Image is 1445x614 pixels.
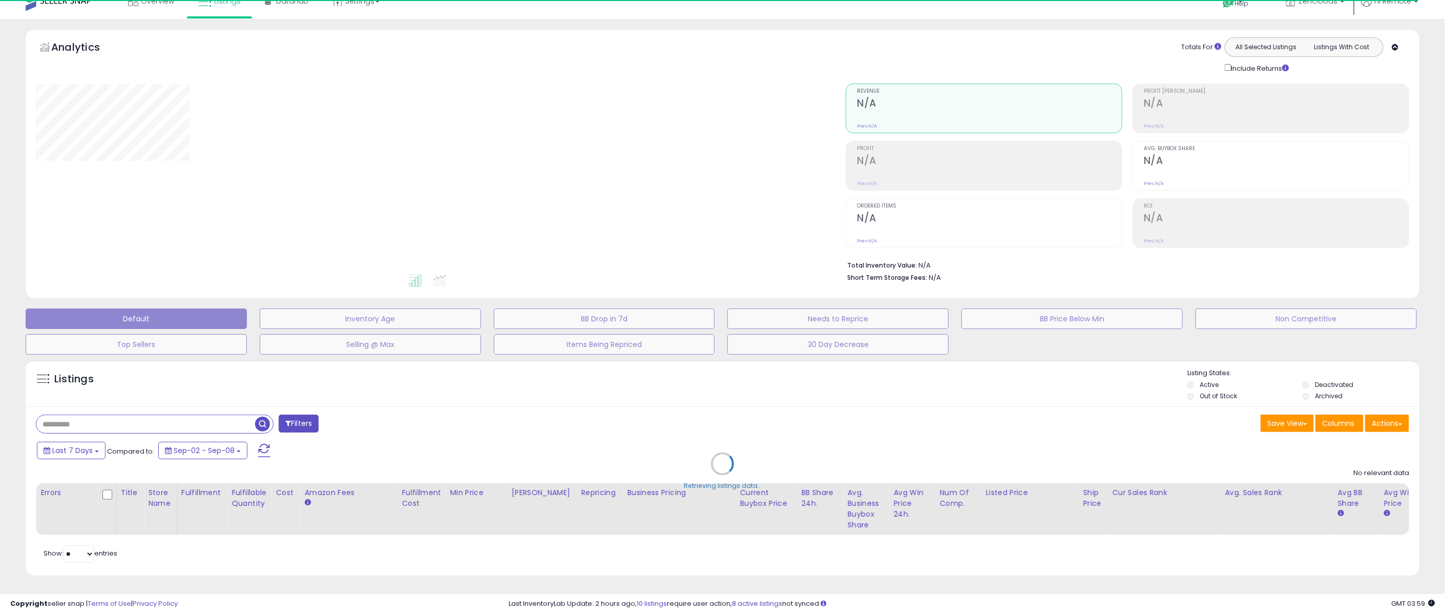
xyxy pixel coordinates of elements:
[1217,62,1302,73] div: Include Returns
[727,309,949,329] button: Needs to Reprice
[10,599,178,609] div: seller snap | |
[133,599,178,608] a: Privacy Policy
[1144,203,1409,209] span: ROI
[51,40,120,57] h5: Analytics
[857,123,877,129] small: Prev: N/A
[509,599,1435,609] div: Last InventoryLab Update: 2 hours ago, require user action, not synced.
[1391,599,1435,608] span: 2025-09-16 03:59 GMT
[857,238,877,244] small: Prev: N/A
[929,273,941,282] span: N/A
[684,482,761,491] div: Retrieving listings data..
[727,334,949,355] button: 30 Day Decrease
[1144,212,1409,226] h2: N/A
[857,212,1122,226] h2: N/A
[88,599,131,608] a: Terms of Use
[732,599,782,608] a: 8 active listings
[1196,309,1417,329] button: Non Competitive
[1144,155,1409,169] h2: N/A
[1144,238,1164,244] small: Prev: N/A
[1144,123,1164,129] small: Prev: N/A
[494,309,715,329] button: BB Drop in 7d
[821,600,826,607] i: Click here to read more about un-synced listings.
[26,309,247,329] button: Default
[494,334,715,355] button: Items Being Repriced
[1144,146,1409,152] span: Avg. Buybox Share
[857,203,1122,209] span: Ordered Items
[961,309,1183,329] button: BB Price Below Min
[637,599,667,608] a: 10 listings
[857,146,1122,152] span: Profit
[260,309,481,329] button: Inventory Age
[1304,40,1380,54] button: Listings With Cost
[1144,89,1409,94] span: Profit [PERSON_NAME]
[260,334,481,355] button: Selling @ Max
[1181,43,1221,52] div: Totals For
[857,89,1122,94] span: Revenue
[847,261,917,270] b: Total Inventory Value:
[26,334,247,355] button: Top Sellers
[1144,180,1164,187] small: Prev: N/A
[847,273,927,282] b: Short Term Storage Fees:
[847,258,1401,271] li: N/A
[857,155,1122,169] h2: N/A
[10,599,48,608] strong: Copyright
[1228,40,1304,54] button: All Selected Listings
[857,97,1122,111] h2: N/A
[857,180,877,187] small: Prev: N/A
[1144,97,1409,111] h2: N/A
